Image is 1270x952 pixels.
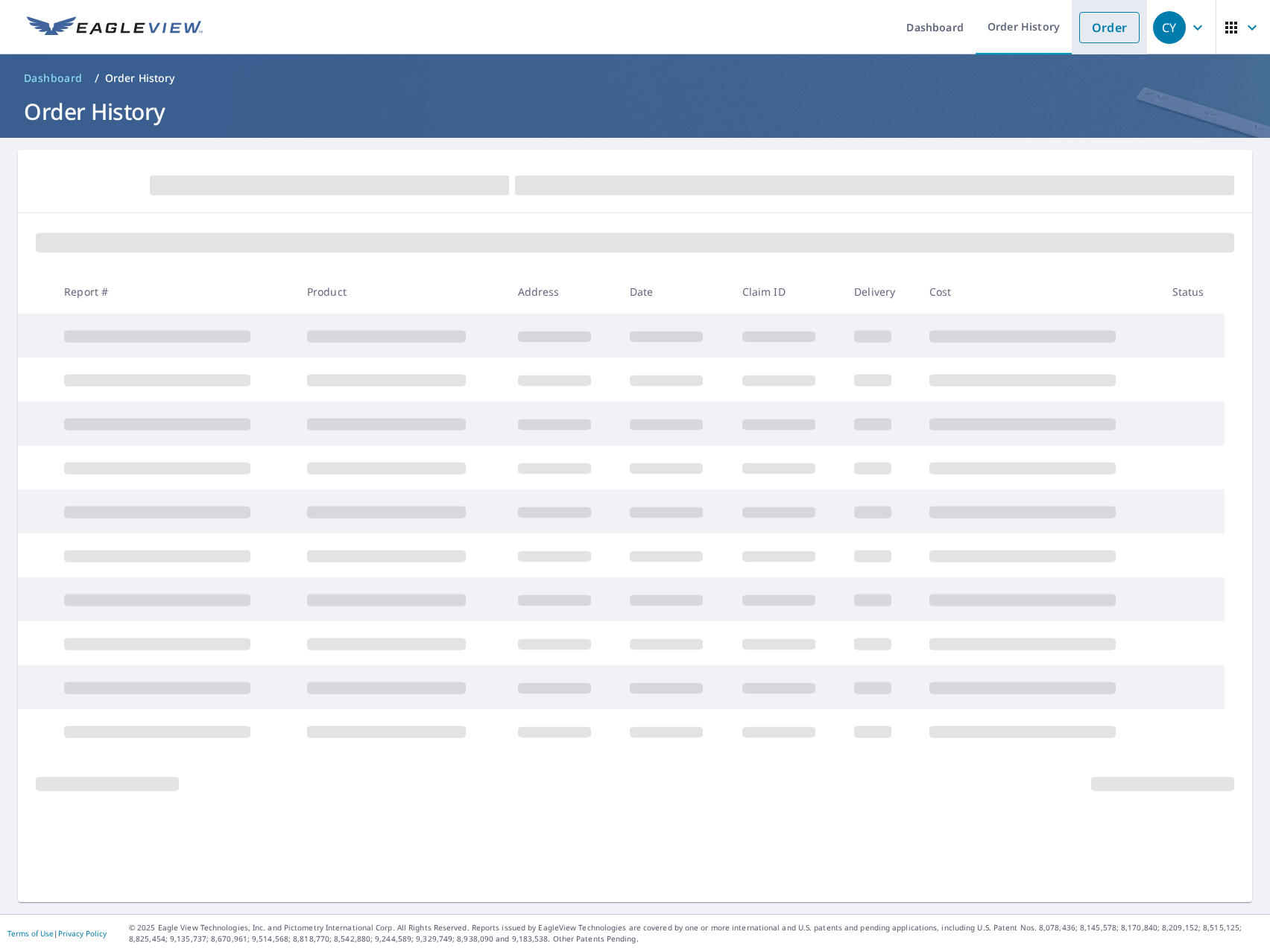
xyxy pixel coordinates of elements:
p: | [7,929,107,938]
th: Cost [917,270,1160,314]
p: Order History [105,71,175,86]
img: EV Logo [27,16,203,39]
span: Dashboard [24,71,83,86]
div: CY [1153,11,1186,44]
a: Terms of Use [7,928,54,939]
th: Delivery [842,270,917,314]
a: Privacy Policy [58,928,107,939]
h1: Order History [18,96,1252,127]
nav: breadcrumb [18,66,1252,90]
th: Status [1160,270,1225,314]
th: Claim ID [730,270,843,314]
th: Report # [52,270,295,314]
a: Order [1079,12,1140,43]
li: / [95,69,99,87]
th: Date [618,270,730,314]
th: Address [506,270,619,314]
a: Dashboard [18,66,89,90]
th: Product [295,270,506,314]
p: © 2025 Eagle View Technologies, Inc. and Pictometry International Corp. All Rights Reserved. Repo... [129,922,1263,945]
